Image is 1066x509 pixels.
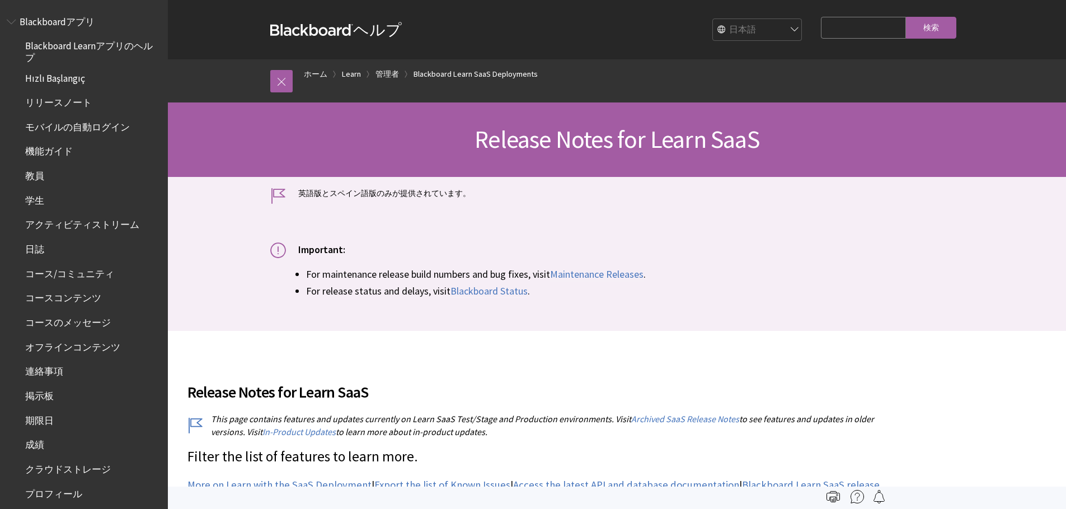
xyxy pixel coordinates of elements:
[25,264,114,279] span: コース/コミュニティ
[187,478,372,492] a: More on Learn with the SaaS Deployment
[25,386,54,401] span: 掲示板
[374,478,510,492] a: Export the list of Known Issues
[298,243,345,256] span: Important:
[872,490,886,503] img: Follow this page
[25,37,160,63] span: Blackboard Learnアプリのヘルプ
[25,69,85,84] span: Hızlı Başlangıç
[25,216,139,231] span: アクティビティストリーム
[25,460,111,475] span: クラウドストレージ
[20,12,95,27] span: Blackboardアプリ
[342,67,361,81] a: Learn
[25,240,44,255] span: 日誌
[270,188,964,199] p: 英語版とスペイン語版のみが提供されています。
[25,313,111,328] span: コースのメッセージ
[25,93,92,108] span: リリースノート
[187,447,881,467] p: Filter the list of features to learn more.
[25,484,82,499] span: プロフィール
[25,362,63,377] span: 連絡事項
[414,67,538,81] a: Blackboard Learn SaaS Deployments
[262,426,336,438] a: In-Product Updates
[187,367,881,404] h2: Release Notes for Learn SaaS
[187,413,881,438] p: This page contains features and updates currently on Learn SaaS Test/Stage and Production environ...
[25,411,54,426] span: 期限日
[306,267,964,282] li: For maintenance release build numbers and bug fixes, visit .
[25,142,73,157] span: 機能ガイド
[475,124,759,155] span: Release Notes for Learn SaaS
[187,478,881,507] p: | | | |
[270,20,402,40] a: Blackboardヘルプ
[550,268,644,281] a: Maintenance Releases
[25,191,44,206] span: 学生
[826,490,840,503] img: Print
[851,490,864,503] img: More help
[375,67,399,81] a: 管理者
[713,19,802,41] select: Site Language Selector
[270,24,353,36] strong: Blackboard
[25,118,130,133] span: モバイルの自動ログイン
[306,283,964,298] li: For release status and delays, visit .
[304,67,327,81] a: ホーム
[25,436,44,451] span: 成績
[906,17,956,39] input: 検索
[450,284,528,298] a: Blackboard Status
[631,413,739,425] a: Archived SaaS Release Notes
[25,166,44,181] span: 教員
[25,289,101,304] span: コースコンテンツ
[25,338,120,353] span: オフラインコンテンツ
[513,478,739,492] a: Access the latest API and database documentation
